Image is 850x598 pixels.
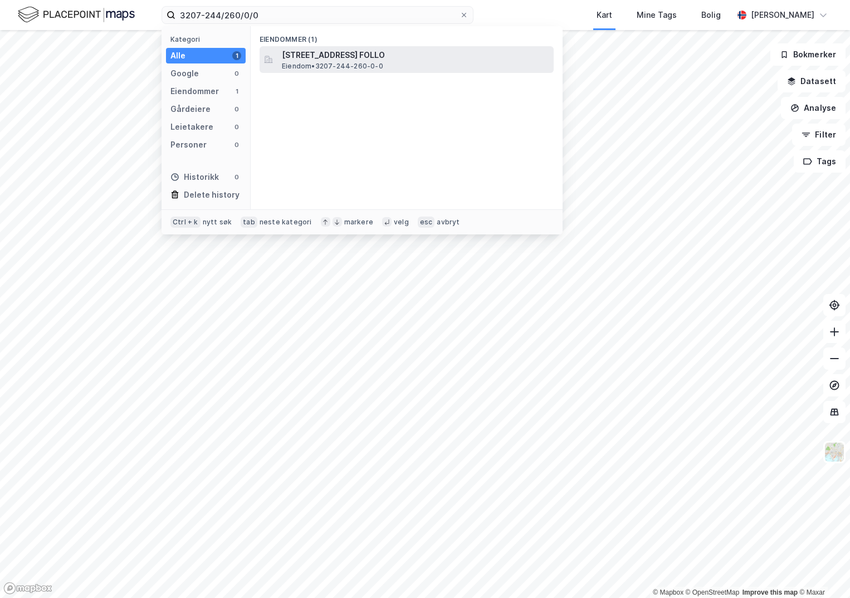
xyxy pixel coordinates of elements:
div: 0 [232,140,241,149]
div: Bolig [701,8,721,22]
button: Bokmerker [770,43,846,66]
div: esc [418,217,435,228]
div: Eiendommer [170,85,219,98]
div: Leietakere [170,120,213,134]
div: 0 [232,69,241,78]
img: Z [824,442,845,463]
div: Personer [170,138,207,151]
div: Gårdeiere [170,102,211,116]
div: 0 [232,122,241,131]
div: avbryt [437,218,460,227]
button: Tags [794,150,846,173]
a: Mapbox [653,589,683,596]
div: Eiendommer (1) [251,26,563,46]
div: Alle [170,49,185,62]
iframe: Chat Widget [794,545,850,598]
button: Datasett [778,70,846,92]
button: Analyse [781,97,846,119]
a: OpenStreetMap [686,589,740,596]
img: logo.f888ab2527a4732fd821a326f86c7f29.svg [18,5,135,24]
a: Mapbox homepage [3,582,52,595]
div: nytt søk [203,218,232,227]
div: 1 [232,87,241,96]
div: Google [170,67,199,80]
button: Filter [792,124,846,146]
div: Delete history [184,188,240,202]
div: Ctrl + k [170,217,201,228]
div: Historikk [170,170,219,184]
div: tab [241,217,257,228]
div: Kategori [170,35,246,43]
div: 0 [232,105,241,114]
span: [STREET_ADDRESS] FOLLO [282,48,549,62]
div: markere [344,218,373,227]
div: velg [394,218,409,227]
span: Eiendom • 3207-244-260-0-0 [282,62,383,71]
div: 0 [232,173,241,182]
div: Kart [597,8,612,22]
a: Improve this map [742,589,798,596]
div: [PERSON_NAME] [751,8,814,22]
div: 1 [232,51,241,60]
input: Søk på adresse, matrikkel, gårdeiere, leietakere eller personer [175,7,460,23]
div: Mine Tags [637,8,677,22]
div: neste kategori [260,218,312,227]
